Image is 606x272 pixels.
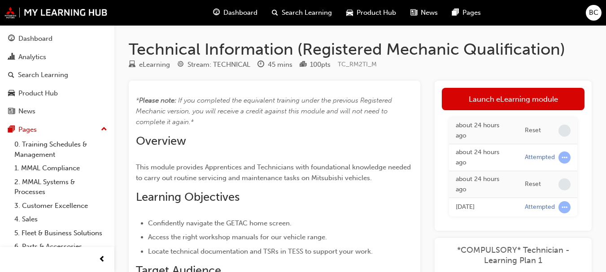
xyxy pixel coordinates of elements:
[558,201,571,213] span: learningRecordVerb_ATTEMPT-icon
[410,7,417,18] span: news-icon
[136,134,186,148] span: Overview
[4,7,108,18] img: mmal
[18,125,37,135] div: Pages
[8,126,15,134] span: pages-icon
[18,34,52,44] div: Dashboard
[139,96,178,104] span: Please note: ​
[421,8,438,18] span: News
[101,124,107,135] span: up-icon
[4,121,111,138] button: Pages
[136,190,240,204] span: Learning Objectives
[272,7,278,18] span: search-icon
[558,178,571,190] span: learningRecordVerb_NONE-icon
[99,254,105,265] span: prev-icon
[589,8,598,18] span: BC
[11,212,111,226] a: 4. Sales
[4,29,111,121] button: DashboardAnalyticsSearch LearningProduct HubNews
[300,59,331,70] div: Points
[18,52,46,62] div: Analytics
[18,106,35,117] div: News
[8,53,15,61] span: chart-icon
[525,153,555,162] div: Attempted
[18,88,58,99] div: Product Hub
[148,233,327,241] span: Access the right workshop manuals for our vehicle range.
[213,7,220,18] span: guage-icon
[129,59,170,70] div: Type
[339,4,403,22] a: car-iconProduct Hub
[257,61,264,69] span: clock-icon
[462,8,481,18] span: Pages
[136,96,394,126] span: If you completed the equivalent training under the previous Registered Mechanic version, you will...
[148,219,292,227] span: Confidently navigate the GETAC home screen.
[8,71,14,79] span: search-icon
[268,60,292,70] div: 45 mins
[18,70,68,80] div: Search Learning
[11,138,111,161] a: 0. Training Schedules & Management
[257,59,292,70] div: Duration
[525,126,541,135] div: Reset
[558,125,571,137] span: learningRecordVerb_NONE-icon
[456,202,511,212] div: Wed Sep 03 2025 15:56:02 GMT+1000 (Australian Eastern Standard Time)
[8,90,15,98] span: car-icon
[4,49,111,65] a: Analytics
[586,5,602,21] button: BC
[525,180,541,189] div: Reset
[11,226,111,240] a: 5. Fleet & Business Solutions
[300,61,306,69] span: podium-icon
[346,7,353,18] span: car-icon
[136,163,413,182] span: This module provides Apprentices and Technicians with foundational knowledge needed to carry out ...
[456,121,511,141] div: Mon Sep 22 2025 15:41:24 GMT+1000 (Australian Eastern Standard Time)
[4,67,111,83] a: Search Learning
[11,161,111,175] a: 1. MMAL Compliance
[148,247,373,255] span: Locate technical documentation and TSRs in TESS to support your work.
[187,60,250,70] div: Stream: TECHNICAL
[223,8,257,18] span: Dashboard
[558,151,571,164] span: learningRecordVerb_ATTEMPT-icon
[206,4,265,22] a: guage-iconDashboard
[442,88,584,110] a: Launch eLearning module
[452,7,459,18] span: pages-icon
[4,85,111,102] a: Product Hub
[4,103,111,120] a: News
[310,60,331,70] div: 100 pts
[456,147,511,168] div: Mon Sep 22 2025 15:34:48 GMT+1000 (Australian Eastern Standard Time)
[129,39,592,59] h1: Technical Information (Registered Mechanic Qualification)
[4,30,111,47] a: Dashboard
[282,8,332,18] span: Search Learning
[8,35,15,43] span: guage-icon
[445,4,488,22] a: pages-iconPages
[403,4,445,22] a: news-iconNews
[177,61,184,69] span: target-icon
[442,245,584,265] a: *COMPULSORY* Technician - Learning Plan 1
[8,108,15,116] span: news-icon
[456,174,511,194] div: Mon Sep 22 2025 15:34:37 GMT+1000 (Australian Eastern Standard Time)
[11,199,111,213] a: 3. Customer Excellence
[11,240,111,254] a: 6. Parts & Accessories
[139,60,170,70] div: eLearning
[11,175,111,199] a: 2. MMAL Systems & Processes
[357,8,396,18] span: Product Hub
[177,59,250,70] div: Stream
[338,60,377,68] span: Learning resource code
[129,61,135,69] span: learningResourceType_ELEARNING-icon
[525,203,555,212] div: Attempted
[265,4,339,22] a: search-iconSearch Learning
